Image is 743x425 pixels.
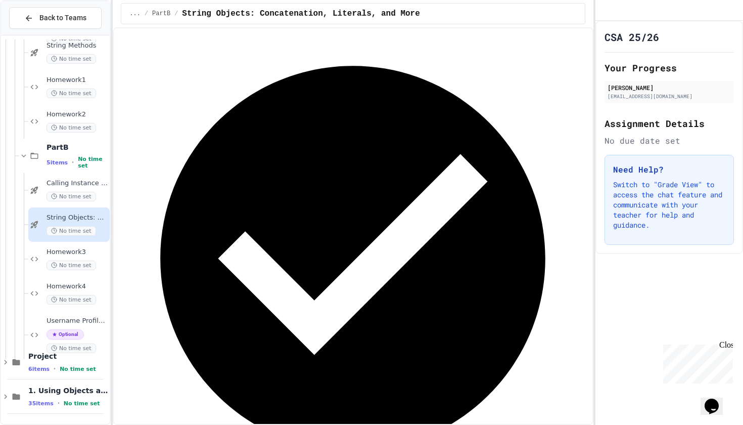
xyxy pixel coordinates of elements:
[47,192,96,201] span: No time set
[47,76,108,84] span: Homework1
[47,295,96,305] span: No time set
[28,352,108,361] span: Project
[28,386,108,395] span: 1. Using Objects and Methods
[39,13,86,23] span: Back to Teams
[47,143,108,152] span: PartB
[129,10,141,18] span: ...
[174,10,178,18] span: /
[72,158,74,166] span: •
[608,93,731,100] div: [EMAIL_ADDRESS][DOMAIN_NAME]
[47,329,84,339] span: Optional
[28,400,54,407] span: 35 items
[701,385,733,415] iframe: chat widget
[182,8,420,20] span: String Objects: Concatenation, Literals, and More
[47,110,108,119] span: Homework2
[613,163,725,176] h3: Need Help?
[613,180,725,230] p: Switch to "Grade View" to access the chat feature and communicate with your teacher for help and ...
[47,89,96,98] span: No time set
[47,261,96,270] span: No time set
[64,400,100,407] span: No time set
[605,30,659,44] h1: CSA 25/26
[47,123,96,133] span: No time set
[47,54,96,64] span: No time set
[47,344,96,353] span: No time set
[608,83,731,92] div: [PERSON_NAME]
[4,4,70,64] div: Chat with us now!Close
[605,116,734,131] h2: Assignment Details
[9,7,102,29] button: Back to Teams
[54,365,56,373] span: •
[28,366,50,372] span: 6 items
[605,61,734,75] h2: Your Progress
[60,366,96,372] span: No time set
[58,399,60,407] span: •
[47,226,96,236] span: No time set
[47,282,108,291] span: Homework4
[47,159,68,166] span: 5 items
[47,248,108,257] span: Homework3
[152,10,170,18] span: PartB
[605,135,734,147] div: No due date set
[47,179,108,188] span: Calling Instance Methods - Topic 1.14
[78,156,108,169] span: No time set
[145,10,148,18] span: /
[47,214,108,222] span: String Objects: Concatenation, Literals, and More
[47,41,108,50] span: String Methods
[659,341,733,384] iframe: chat widget
[47,317,108,325] span: Username Profile Generator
